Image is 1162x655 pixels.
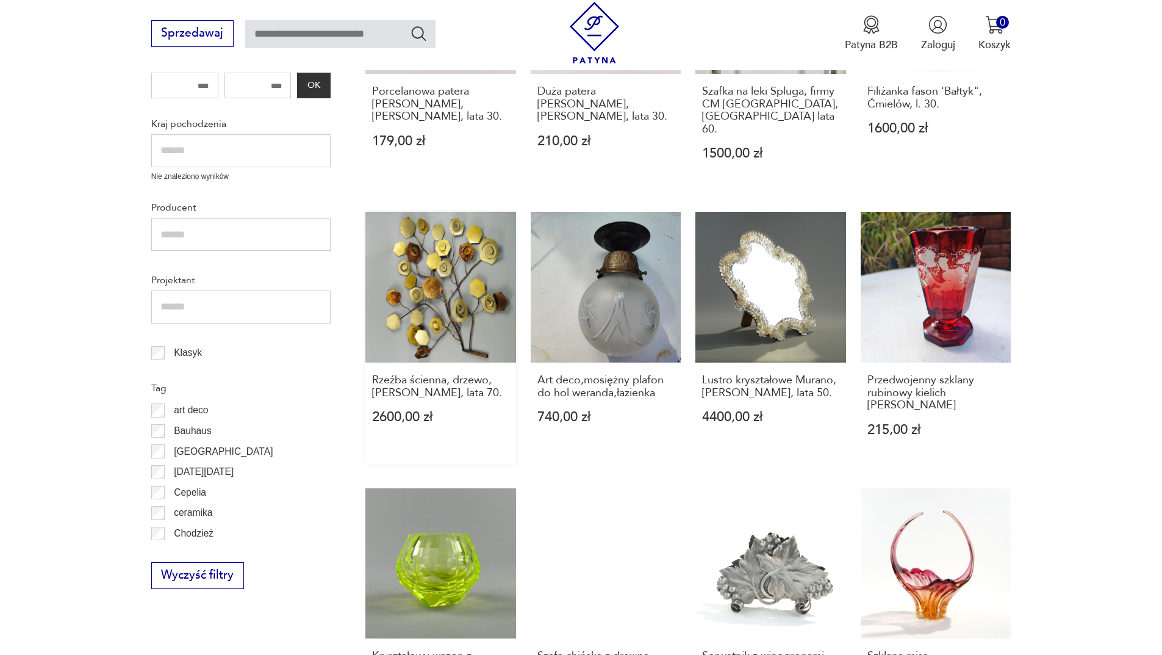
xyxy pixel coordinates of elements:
button: Zaloguj [921,15,955,52]
h3: Przedwojenny szklany rubinowy kielich [PERSON_NAME] [867,374,1005,411]
p: 210,00 zł [537,135,675,148]
p: art deco [174,402,208,418]
button: OK [297,73,330,98]
button: Szukaj [410,24,428,42]
img: Ikona medalu [862,15,881,34]
p: ceramika [174,505,212,521]
h3: Filiżanka fason 'Bałtyk", Ćmielów, l. 30. [867,85,1005,110]
h3: Duża patera [PERSON_NAME], [PERSON_NAME], lata 30. [537,85,675,123]
p: Nie znaleziono wyników [151,171,331,183]
p: 179,00 zł [372,135,509,148]
a: Przedwojenny szklany rubinowy kielich EgermannPrzedwojenny szklany rubinowy kielich [PERSON_NAME]... [861,212,1011,465]
h3: Rzeźba ścienna, drzewo, [PERSON_NAME], lata 70. [372,374,509,399]
p: Chodzież [174,526,213,541]
p: Tag [151,380,331,396]
img: Ikonka użytkownika [928,15,947,34]
h3: Szafka na leki Spluga, firmy CM [GEOGRAPHIC_DATA], [GEOGRAPHIC_DATA] lata 60. [702,85,839,136]
p: Zaloguj [921,38,955,52]
h3: Porcelanowa patera [PERSON_NAME], [PERSON_NAME], lata 30. [372,85,509,123]
div: 0 [996,16,1009,29]
img: Ikona koszyka [985,15,1004,34]
p: 1500,00 zł [702,147,839,160]
p: 2600,00 zł [372,411,509,424]
h3: Lustro kryształowe Murano, [PERSON_NAME], lata 50. [702,374,839,399]
p: Bauhaus [174,423,212,439]
p: 740,00 zł [537,411,675,424]
button: Sprzedawaj [151,20,234,47]
a: Ikona medaluPatyna B2B [845,15,898,52]
a: Sprzedawaj [151,29,234,39]
p: Kraj pochodzenia [151,116,331,132]
a: Lustro kryształowe Murano, Filli Tosi, lata 50.Lustro kryształowe Murano, [PERSON_NAME], lata 50.... [695,212,846,465]
h3: Art deco,mosiężny plafon do hol weranda,łazienka [537,374,675,399]
a: Art deco,mosiężny plafon do hol weranda,łazienkaArt deco,mosiężny plafon do hol weranda,łazienka7... [531,212,681,465]
p: Producent [151,200,331,215]
button: Wyczyść filtry [151,562,244,589]
p: Ćmielów [174,546,210,562]
p: 215,00 zł [867,424,1005,436]
p: [GEOGRAPHIC_DATA] [174,444,273,460]
p: 1600,00 zł [867,122,1005,135]
p: [DATE][DATE] [174,464,234,480]
button: 0Koszyk [978,15,1011,52]
a: Rzeźba ścienna, drzewo, Curtis Jare, lata 70.Rzeźba ścienna, drzewo, [PERSON_NAME], lata 70.2600,... [365,212,516,465]
p: Cepelia [174,485,206,501]
button: Patyna B2B [845,15,898,52]
img: Patyna - sklep z meblami i dekoracjami vintage [564,2,625,63]
p: Koszyk [978,38,1011,52]
p: Patyna B2B [845,38,898,52]
p: Projektant [151,272,331,288]
p: Klasyk [174,345,202,361]
p: 4400,00 zł [702,411,839,424]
